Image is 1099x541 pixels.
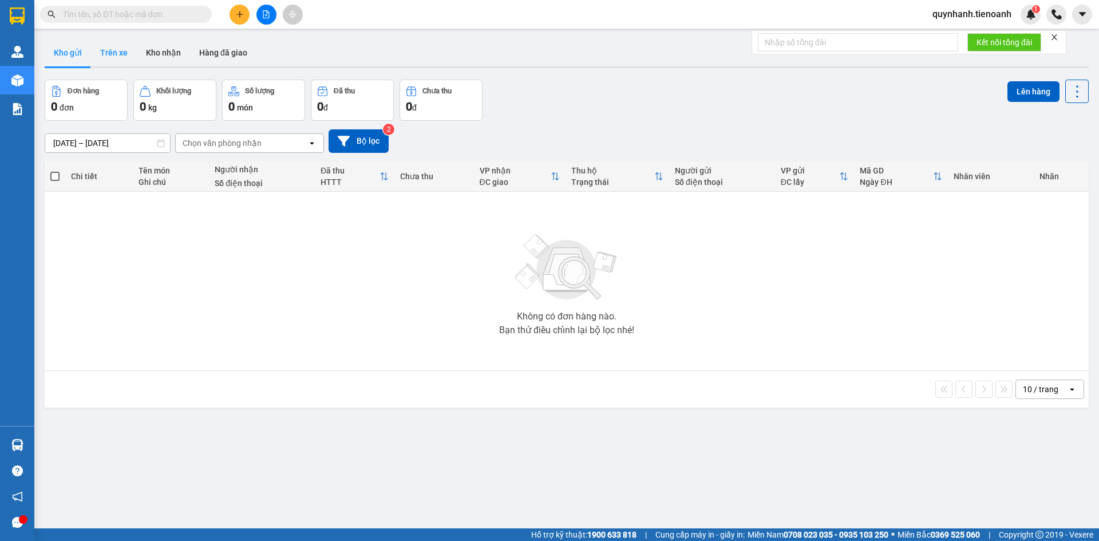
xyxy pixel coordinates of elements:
[412,103,417,112] span: đ
[422,87,452,95] div: Chưa thu
[898,528,980,541] span: Miền Bắc
[139,166,203,175] div: Tên món
[474,161,566,192] th: Toggle SortBy
[1026,9,1036,19] img: icon-new-feature
[1051,9,1062,19] img: phone-icon
[68,87,99,95] div: Đơn hàng
[140,100,146,113] span: 0
[317,100,323,113] span: 0
[675,177,769,187] div: Số điện thoại
[775,161,855,192] th: Toggle SortBy
[329,129,389,153] button: Bộ lọc
[222,80,305,121] button: Số lượng0món
[406,100,412,113] span: 0
[11,46,23,58] img: warehouse-icon
[480,177,551,187] div: ĐC giao
[781,166,840,175] div: VP gửi
[12,491,23,502] span: notification
[1039,172,1083,181] div: Nhãn
[923,7,1021,21] span: quynhanh.tienoanh
[571,166,654,175] div: Thu hộ
[230,5,250,25] button: plus
[655,528,745,541] span: Cung cấp máy in - giấy in:
[245,87,274,95] div: Số lượng
[400,172,468,181] div: Chưa thu
[12,517,23,528] span: message
[10,7,25,25] img: logo-vxr
[148,103,157,112] span: kg
[133,80,216,121] button: Khối lượng0kg
[1034,5,1038,13] span: 1
[517,312,616,321] div: Không có đơn hàng nào.
[334,87,355,95] div: Đã thu
[531,528,637,541] span: Hỗ trợ kỹ thuật:
[315,161,394,192] th: Toggle SortBy
[139,177,203,187] div: Ghi chú
[11,103,23,115] img: solution-icon
[60,103,74,112] span: đơn
[321,177,379,187] div: HTTT
[566,161,669,192] th: Toggle SortBy
[91,39,137,66] button: Trên xe
[1032,5,1040,13] sup: 1
[645,528,647,541] span: |
[11,439,23,451] img: warehouse-icon
[931,530,980,539] strong: 0369 525 060
[48,10,56,18] span: search
[509,227,624,307] img: svg+xml;base64,PHN2ZyBjbGFzcz0ibGlzdC1wbHVnX19zdmciIHhtbG5zPSJodHRwOi8vd3d3LnczLm9yZy8yMDAwL3N2Zy...
[891,532,895,537] span: ⚪️
[51,100,57,113] span: 0
[967,33,1041,52] button: Kết nối tổng đài
[236,10,244,18] span: plus
[262,10,270,18] span: file-add
[288,10,297,18] span: aim
[215,165,309,174] div: Người nhận
[748,528,888,541] span: Miền Nam
[307,139,317,148] svg: open
[854,161,948,192] th: Toggle SortBy
[784,530,888,539] strong: 0708 023 035 - 0935 103 250
[183,137,262,149] div: Chọn văn phòng nhận
[228,100,235,113] span: 0
[321,166,379,175] div: Đã thu
[45,39,91,66] button: Kho gửi
[237,103,253,112] span: món
[977,36,1032,49] span: Kết nối tổng đài
[1035,531,1043,539] span: copyright
[587,530,637,539] strong: 1900 633 818
[989,528,990,541] span: |
[63,8,198,21] input: Tìm tên, số ĐT hoặc mã đơn
[1068,385,1077,394] svg: open
[383,124,394,135] sup: 2
[1023,384,1058,395] div: 10 / trang
[323,103,328,112] span: đ
[860,166,933,175] div: Mã GD
[11,74,23,86] img: warehouse-icon
[156,87,191,95] div: Khối lượng
[400,80,483,121] button: Chưa thu0đ
[675,166,769,175] div: Người gửi
[1072,5,1092,25] button: caret-down
[571,177,654,187] div: Trạng thái
[215,179,309,188] div: Số điện thoại
[71,172,126,181] div: Chi tiết
[1007,81,1060,102] button: Lên hàng
[256,5,276,25] button: file-add
[190,39,256,66] button: Hàng đã giao
[954,172,1027,181] div: Nhân viên
[1077,9,1088,19] span: caret-down
[283,5,303,25] button: aim
[860,177,933,187] div: Ngày ĐH
[45,80,128,121] button: Đơn hàng0đơn
[137,39,190,66] button: Kho nhận
[480,166,551,175] div: VP nhận
[45,134,170,152] input: Select a date range.
[781,177,840,187] div: ĐC lấy
[311,80,394,121] button: Đã thu0đ
[1050,33,1058,41] span: close
[12,465,23,476] span: question-circle
[499,326,634,335] div: Bạn thử điều chỉnh lại bộ lọc nhé!
[758,33,958,52] input: Nhập số tổng đài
